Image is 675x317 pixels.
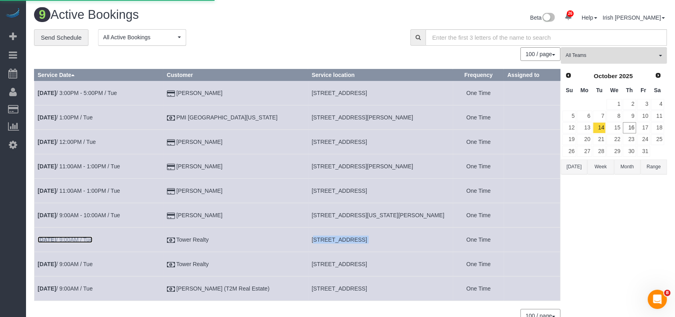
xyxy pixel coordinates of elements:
span: Tuesday [596,87,603,93]
td: Customer [163,179,308,203]
span: [STREET_ADDRESS][US_STATE][PERSON_NAME] [311,212,444,218]
span: Wednesday [610,87,619,93]
td: Assigned to [504,228,560,252]
td: Customer [163,277,308,301]
i: Credit Card Payment [167,213,175,219]
a: [DATE]/ 1:00PM / Tue [38,114,92,121]
a: [DATE]/ 9:00AM / Tue [38,236,92,243]
i: Check Payment [167,115,175,121]
a: [PERSON_NAME] [177,163,223,170]
td: Frequency [453,81,504,105]
ol: All Teams [561,47,667,60]
iframe: Intercom live chat [648,290,667,309]
button: Month [614,160,641,174]
a: 8 [607,111,622,121]
a: 13 [577,122,592,133]
i: Check Payment [167,262,175,268]
span: 9 [34,7,50,22]
td: Service location [308,228,453,252]
i: Check Payment [167,287,175,292]
a: Tower Realty [176,236,209,243]
a: 20 [577,134,592,145]
b: [DATE] [38,139,56,145]
td: Service location [308,277,453,301]
span: 8 [664,290,671,296]
td: Assigned to [504,252,560,277]
a: [DATE]/ 9:00AM / Tue [38,285,92,292]
a: [PERSON_NAME] (T2M Real Estate) [177,285,270,292]
th: Assigned to [504,69,560,81]
i: Credit Card Payment [167,189,175,194]
a: 29 [607,146,622,157]
td: Customer [163,105,308,130]
td: Assigned to [504,203,560,228]
a: 24 [637,134,650,145]
td: Schedule date [34,203,164,228]
th: Service location [308,69,453,81]
td: Customer [163,154,308,179]
a: 23 [623,134,636,145]
b: [DATE] [38,261,56,267]
a: [DATE]/ 12:00PM / Tue [38,139,96,145]
span: [STREET_ADDRESS] [311,285,367,292]
span: Prev [565,72,572,79]
a: 2 [623,99,636,110]
span: [STREET_ADDRESS][PERSON_NAME] [311,114,413,121]
th: Customer [163,69,308,81]
b: [DATE] [38,114,56,121]
th: Frequency [453,69,504,81]
a: Help [582,14,597,21]
td: Assigned to [504,130,560,154]
b: [DATE] [38,236,56,243]
b: [DATE] [38,90,56,96]
b: [DATE] [38,212,56,218]
td: Customer [163,81,308,105]
a: 28 [593,146,606,157]
td: Service location [308,154,453,179]
a: [DATE]/ 9:00AM / Tue [38,261,92,267]
span: [STREET_ADDRESS] [311,236,367,243]
a: [PERSON_NAME] [177,188,223,194]
td: Schedule date [34,154,164,179]
td: Assigned to [504,154,560,179]
span: 26 [567,10,574,17]
span: All Active Bookings [103,33,176,41]
td: Service location [308,130,453,154]
a: 30 [623,146,636,157]
a: 12 [562,122,576,133]
a: 17 [637,122,650,133]
a: [DATE]/ 11:00AM - 1:00PM / Tue [38,163,120,170]
td: Frequency [453,105,504,130]
b: [DATE] [38,285,56,292]
td: Service location [308,105,453,130]
th: Service Date [34,69,164,81]
a: 10 [637,111,650,121]
td: Schedule date [34,252,164,277]
a: [PERSON_NAME] [177,139,223,145]
td: Schedule date [34,228,164,252]
a: PMI [GEOGRAPHIC_DATA][US_STATE] [177,114,278,121]
a: 14 [593,122,606,133]
td: Frequency [453,130,504,154]
a: 4 [651,99,664,110]
td: Frequency [453,228,504,252]
button: Range [641,160,667,174]
td: Service location [308,252,453,277]
a: 18 [651,122,664,133]
img: Automaid Logo [5,8,21,19]
td: Assigned to [504,105,560,130]
a: 19 [562,134,576,145]
td: Schedule date [34,81,164,105]
a: 21 [593,134,606,145]
a: 15 [607,122,622,133]
a: 3 [637,99,650,110]
nav: Pagination navigation [521,47,560,61]
a: Send Schedule [34,29,88,46]
td: Assigned to [504,81,560,105]
span: October [594,73,617,79]
td: Schedule date [34,277,164,301]
td: Service location [308,179,453,203]
span: [STREET_ADDRESS][PERSON_NAME] [311,163,413,170]
i: Check Payment [167,238,175,243]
